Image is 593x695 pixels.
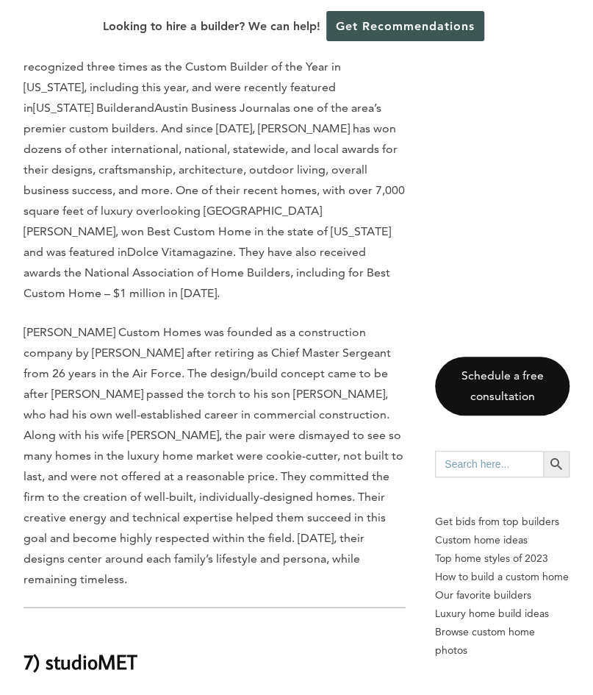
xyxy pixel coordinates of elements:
a: Get Recommendations [326,11,484,41]
span: Dolce Vita [127,245,182,259]
p: Get bids from top builders [435,513,569,531]
input: Search here... [435,451,543,477]
span: Austin Business Journal [154,101,279,115]
span: as one of the area’s premier custom builders. And since [DATE], [PERSON_NAME] has won dozens of o... [24,101,405,259]
svg: Search [548,456,564,472]
iframe: Drift Widget Chat Controller [311,589,575,677]
a: How to build a custom home [435,568,569,586]
a: Our favorite builders [435,586,569,605]
a: Top home styles of 2023 [435,549,569,568]
span: magazine. They have also received awards the National Association of Home Builders, including for... [24,245,390,300]
span: [PERSON_NAME] Custom Homes was founded as a construction company by [PERSON_NAME] after retiring ... [24,324,403,585]
span: [US_STATE] Builder [33,101,134,115]
a: Schedule a free consultation [435,357,569,416]
b: 7) studioMET [24,648,137,674]
a: Custom home ideas [435,531,569,549]
span: and [134,101,154,115]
